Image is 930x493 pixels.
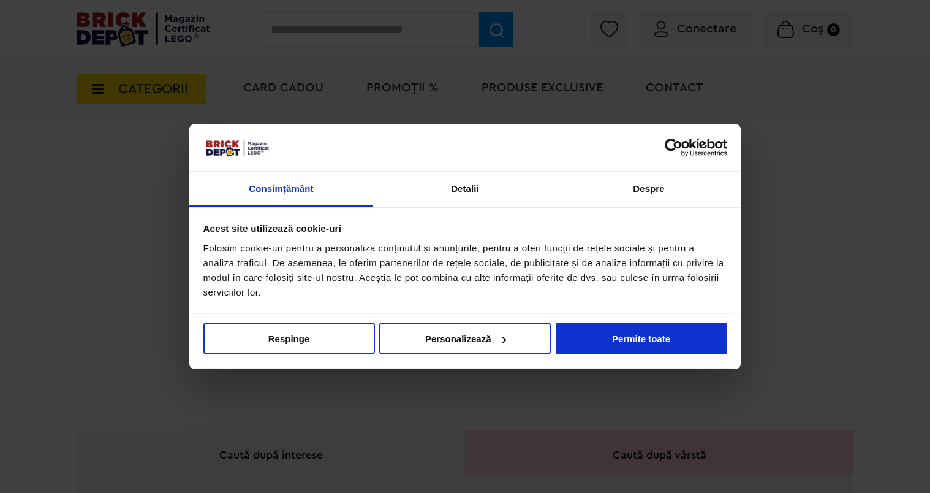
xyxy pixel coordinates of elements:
[203,221,727,236] div: Acest site utilizează cookie-uri
[203,138,271,158] img: siglă
[556,323,727,354] button: Permite toate
[189,172,373,207] a: Consimțământ
[373,172,557,207] a: Detalii
[557,172,741,207] a: Despre
[203,240,727,299] div: Folosim cookie-uri pentru a personaliza conținutul și anunțurile, pentru a oferi funcții de rețel...
[379,323,551,354] button: Personalizează
[203,323,375,354] button: Respinge
[620,139,727,157] a: Usercentrics Cookiebot - opens in a new window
